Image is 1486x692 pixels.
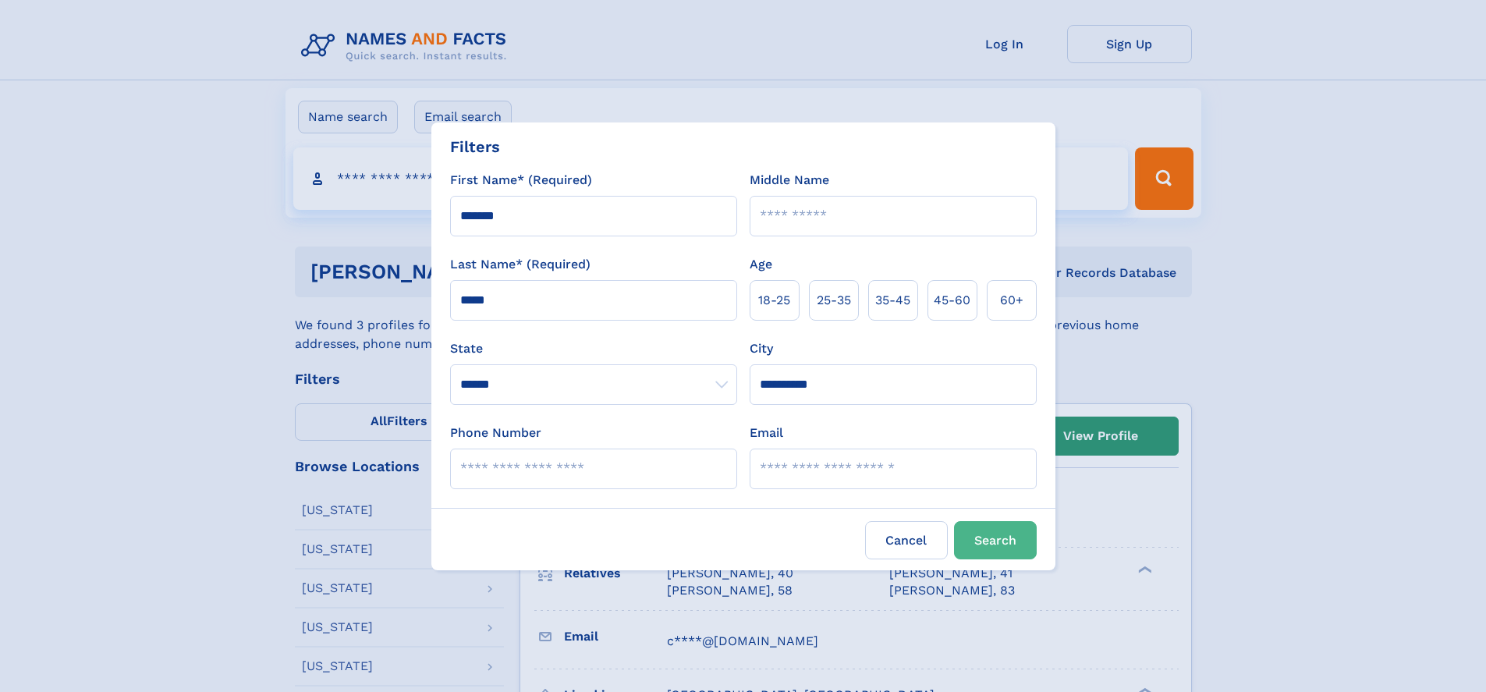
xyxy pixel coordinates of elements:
label: Last Name* (Required) [450,255,590,274]
span: 45‑60 [934,291,970,310]
label: State [450,339,737,358]
span: 35‑45 [875,291,910,310]
label: City [750,339,773,358]
span: 25‑35 [817,291,851,310]
label: Middle Name [750,171,829,190]
button: Search [954,521,1037,559]
label: First Name* (Required) [450,171,592,190]
span: 60+ [1000,291,1023,310]
label: Age [750,255,772,274]
span: 18‑25 [758,291,790,310]
label: Cancel [865,521,948,559]
div: Filters [450,135,500,158]
label: Email [750,424,783,442]
label: Phone Number [450,424,541,442]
